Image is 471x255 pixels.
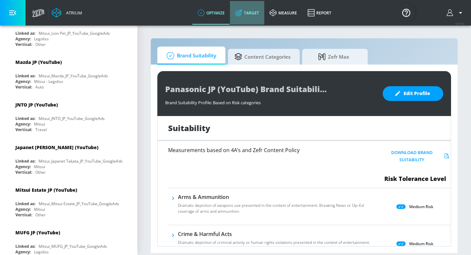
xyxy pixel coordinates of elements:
[35,169,46,175] div: Other
[10,182,127,219] div: Mitsui Estate JP (YouTube)Linked as:Mitsui_Mitsui Estate_JP_YouTube_GoogleAdsAgency:MitsuiVertica...
[39,73,108,79] div: Mitsui_Mazda_JP_YouTube_GoogleAds
[15,206,31,212] div: Agency:
[397,3,415,22] button: Open Resource Center
[34,79,63,84] div: Mitsui - Legoliss
[10,97,127,134] div: JNTO JP (YouTube)Linked as:Mitsui_JNTO_JP_YouTube_GoogleAdsAgency:MitsuiVertical:Travel
[178,240,370,251] p: Dramatic depiction of criminal activity or human rights violations presented in the context of en...
[15,249,31,255] div: Agency:
[178,193,370,218] div: Arms & AmmunitionDramatic depiction of weapons use presented in the context of entertainment. Bre...
[302,1,337,25] a: Report
[15,164,31,169] div: Agency:
[178,230,370,238] h6: Crime & Harmful Acts
[10,11,127,49] div: Linked as:Mitsui_Lion Pet_JP_YouTube_GoogleAdsAgency:LegolissVertical:Other
[178,203,370,214] p: Dramatic depiction of weapons use presented in the context of entertainment. Breaking News or Op–...
[34,164,45,169] div: Mitsui
[15,79,31,84] div: Agency:
[15,73,35,79] div: Linked as:
[39,116,105,121] div: Mitsui_JNTO_JP_YouTube_GoogleAds
[10,139,127,177] div: Japanet [PERSON_NAME] (YouTube)Linked as:Mitsui_Japanet Takata_JP_YouTube_GoogleAdsAgency:MitsuiV...
[35,42,46,47] div: Other
[15,187,77,193] div: Mitsui Estate JP (YouTube)
[15,84,32,90] div: Vertical:
[15,102,58,108] div: JNTO JP (YouTube)
[15,42,32,47] div: Vertical:
[178,193,370,201] h6: Arms & Ammunition
[168,147,357,153] h6: Measurements based on 4A’s and Zefr Content Policy
[235,49,290,65] span: Content Categories
[52,8,82,18] a: Atrium
[34,36,49,42] div: Legoliss
[409,240,433,247] p: Medium Risk
[15,127,32,132] div: Vertical:
[35,127,47,132] div: Travel
[15,212,32,218] div: Vertical:
[39,158,123,164] div: Mitsui_Japanet Takata_JP_YouTube_GoogleAds
[10,54,127,91] div: Mazda JP (YouTube)Linked as:Mitsui_Mazda_JP_YouTube_GoogleAdsAgency:Mitsui - LegolissVertical:Auto
[455,22,464,25] span: v 4.19.0
[230,1,264,25] a: Target
[39,244,107,249] div: Mitsui_MUFG_JP_YouTube_GoogleAds
[15,30,35,36] div: Linked as:
[15,116,35,121] div: Linked as:
[309,49,358,65] span: Zefr Max
[165,96,376,106] div: Brand Suitability Profile: Based on Risk categories
[380,147,451,165] button: Download Brand Suitability
[39,30,110,36] div: Mitsui_Lion Pet_JP_YouTube_GoogleAds
[192,1,230,25] a: optimize
[383,86,443,101] button: Edit Profile
[15,169,32,175] div: Vertical:
[15,121,31,127] div: Agency:
[63,10,82,16] div: Atrium
[34,249,49,255] div: Legoliss
[409,203,433,210] p: Medium Risk
[15,201,35,206] div: Linked as:
[15,158,35,164] div: Linked as:
[35,84,44,90] div: Auto
[35,212,46,218] div: Other
[384,175,446,183] span: Risk Tolerance Level
[39,201,119,206] div: Mitsui_Mitsui Estate_JP_YouTube_GoogleAds
[34,206,45,212] div: Mitsui
[168,123,210,133] h1: Suitability
[15,144,98,150] div: Japanet [PERSON_NAME] (YouTube)
[15,229,60,236] div: MUFG JP (YouTube)
[164,48,216,64] span: Brand Suitability
[15,36,31,42] div: Agency:
[15,59,62,65] div: Mazda JP (YouTube)
[15,244,35,249] div: Linked as:
[396,89,430,98] span: Edit Profile
[34,121,45,127] div: Mitsui
[264,1,302,25] a: measure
